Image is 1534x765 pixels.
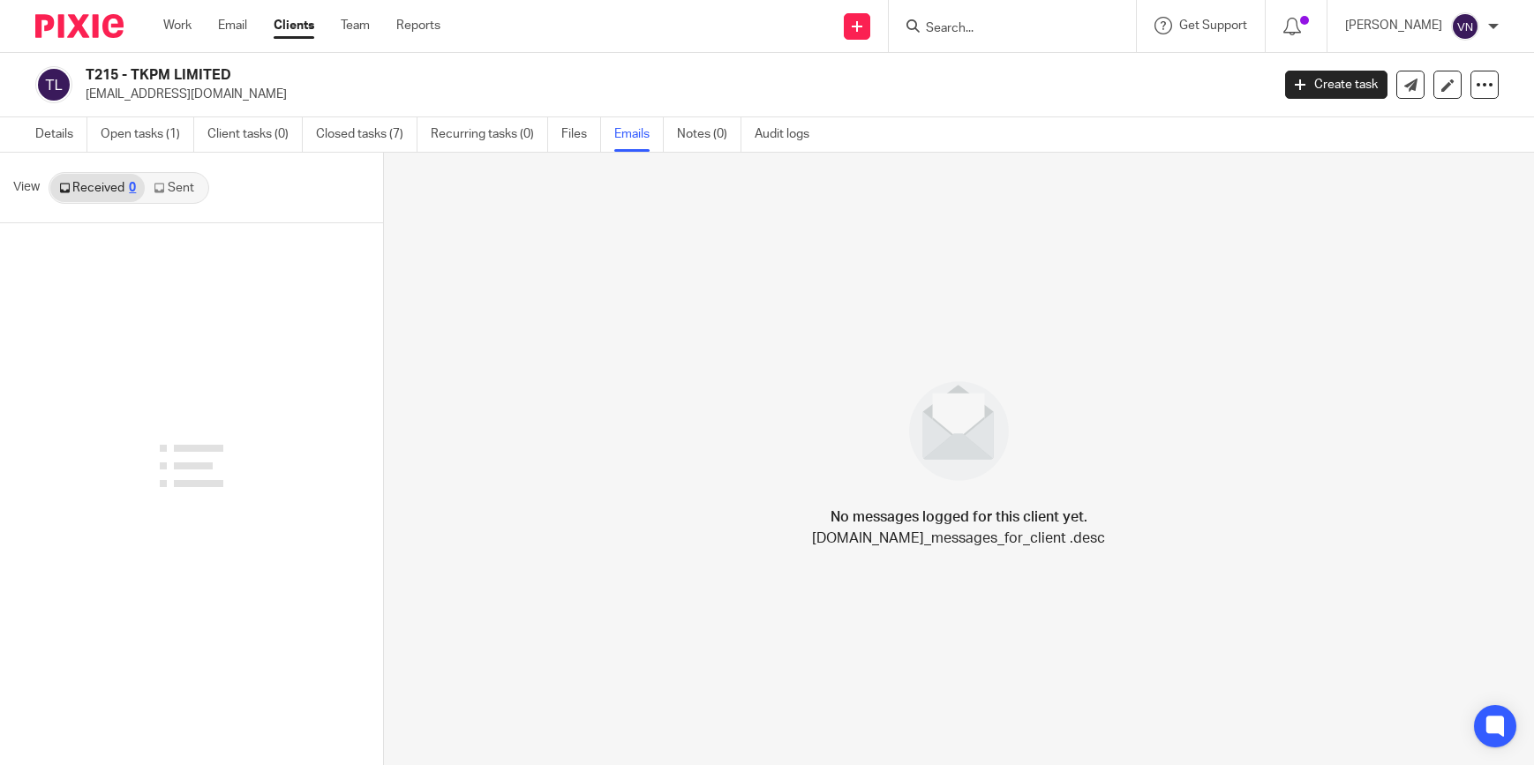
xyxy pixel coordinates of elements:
a: Open tasks (1) [101,117,194,152]
a: Create task [1285,71,1387,99]
a: Emails [614,117,664,152]
a: Client tasks (0) [207,117,303,152]
p: [PERSON_NAME] [1345,17,1442,34]
div: 0 [129,182,136,194]
h4: No messages logged for this client yet. [831,506,1087,528]
a: Received0 [50,174,145,202]
a: Team [341,17,370,34]
p: [DOMAIN_NAME]_messages_for_client .desc [812,528,1105,549]
a: Audit logs [755,117,823,152]
a: Reports [396,17,440,34]
a: Closed tasks (7) [316,117,417,152]
img: Pixie [35,14,124,38]
input: Search [924,21,1083,37]
a: Recurring tasks (0) [431,117,548,152]
a: Clients [274,17,314,34]
a: Files [561,117,601,152]
img: image [898,370,1020,492]
span: Get Support [1179,19,1247,32]
img: svg%3E [35,66,72,103]
h2: T215 - TKPM LIMITED [86,66,1024,85]
a: Notes (0) [677,117,741,152]
a: Details [35,117,87,152]
a: Sent [145,174,207,202]
span: View [13,178,40,197]
img: svg%3E [1451,12,1479,41]
a: Work [163,17,192,34]
p: [EMAIL_ADDRESS][DOMAIN_NAME] [86,86,1259,103]
a: Email [218,17,247,34]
